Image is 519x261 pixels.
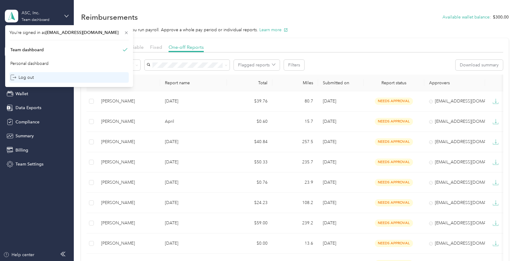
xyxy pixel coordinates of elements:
[323,220,336,226] span: [DATE]
[227,132,272,152] td: $40.84
[10,47,44,53] div: Team dashboard
[46,30,118,35] span: [EMAIL_ADDRESS][DOMAIN_NAME]
[101,220,155,226] div: [PERSON_NAME]
[169,44,204,50] span: One-off Reports
[272,132,318,152] td: 257.5
[429,98,480,105] div: [EMAIL_ADDRESS][DOMAIN_NAME]
[101,199,155,206] div: [PERSON_NAME]
[323,180,336,185] span: [DATE]
[429,240,480,247] div: [EMAIL_ADDRESS][DOMAIN_NAME]
[227,233,272,254] td: $0.00
[15,105,41,111] span: Data Exports
[259,27,288,33] button: Learn more
[284,60,304,70] button: Filters
[101,118,155,125] div: [PERSON_NAME]
[165,179,222,186] p: [DATE]
[101,179,155,186] div: [PERSON_NAME]
[165,139,222,145] p: [DATE]
[227,152,272,172] td: $50.33
[490,14,491,20] span: :
[272,233,318,254] td: 13.6
[323,139,336,144] span: [DATE]
[227,112,272,132] td: $0.60
[375,159,413,166] span: needs approval
[272,193,318,213] td: 108.2
[101,98,155,105] div: [PERSON_NAME]
[368,80,419,85] span: Report status
[485,227,519,261] iframe: Everlance-gr Chat Button Frame
[81,14,138,20] h1: Reimbursements
[15,133,34,139] span: Summary
[272,172,318,193] td: 23.9
[277,80,313,85] div: Miles
[165,199,222,206] p: [DATE]
[227,193,272,213] td: $24.23
[9,29,129,36] span: You’re signed in as
[81,27,508,33] p: Run reimbursements like you run payroll. Approve a whole pay period or individual reports.
[234,60,280,70] button: Flagged reports
[165,220,222,226] p: [DATE]
[323,200,336,205] span: [DATE]
[375,138,413,145] span: needs approval
[272,91,318,112] td: 80.7
[15,161,43,167] span: Team Settings
[442,14,490,20] button: Available wallet balance
[323,241,336,246] span: [DATE]
[375,240,413,247] span: needs approval
[318,75,364,91] th: Submitted on
[160,75,227,91] th: Report name
[375,118,413,125] span: needs approval
[272,152,318,172] td: 235.7
[272,112,318,132] td: 15.7
[126,44,144,50] span: Variable
[429,220,480,226] div: [EMAIL_ADDRESS][DOMAIN_NAME]
[101,240,155,247] div: [PERSON_NAME]
[429,199,480,206] div: [EMAIL_ADDRESS][DOMAIN_NAME]
[22,18,50,22] div: Team dashboard
[3,252,34,258] button: Help center
[22,10,60,16] div: ASC, Inc.
[15,119,39,125] span: Compliance
[101,159,155,166] div: [PERSON_NAME]
[323,99,336,104] span: [DATE]
[323,159,336,165] span: [DATE]
[15,91,28,97] span: Wallet
[375,199,413,206] span: needs approval
[150,44,162,50] span: Fixed
[165,159,222,166] p: [DATE]
[227,172,272,193] td: $0.76
[15,147,28,153] span: Billing
[165,98,222,105] p: [DATE]
[429,118,480,125] div: [EMAIL_ADDRESS][DOMAIN_NAME]
[429,139,480,145] div: [EMAIL_ADDRESS][DOMAIN_NAME]
[429,159,480,166] div: [EMAIL_ADDRESS][DOMAIN_NAME]
[10,60,49,67] div: Personal dashboard
[165,118,222,125] p: April
[375,179,413,186] span: needs approval
[323,119,336,124] span: [DATE]
[272,213,318,233] td: 239.2
[424,75,485,91] th: Approvers
[227,213,272,233] td: $59.00
[375,219,413,226] span: needs approval
[232,80,268,85] div: Total
[227,91,272,112] td: $39.76
[456,60,503,70] button: Download summary
[375,98,413,105] span: needs approval
[10,74,34,81] div: Log out
[493,14,509,20] span: $300.00
[101,139,155,145] div: [PERSON_NAME]
[429,179,480,186] div: [EMAIL_ADDRESS][DOMAIN_NAME]
[165,240,222,247] p: [DATE]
